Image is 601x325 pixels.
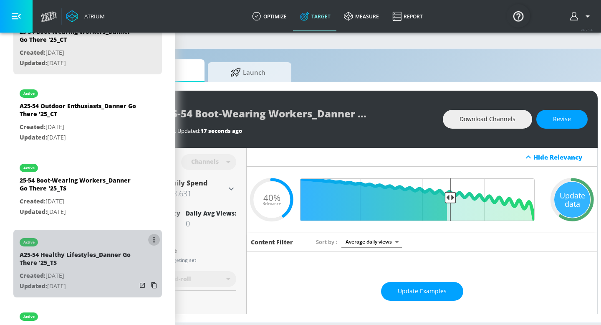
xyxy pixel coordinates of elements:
div: active [23,315,35,319]
button: Download Channels [443,110,532,129]
div: 25-54 Boot-Wearing Workers_Danner Go There '25_TS [20,176,136,196]
input: Final Threshold [305,178,539,221]
button: Revise [536,110,588,129]
div: active [23,240,35,244]
div: Last Updated: [166,127,434,135]
a: optimize [245,1,293,31]
span: Updated: [20,282,47,290]
div: activeA25-54 Outdoor Enthusiasts_Danner Go There '25_CTCreated:[DATE]Updated:[DATE] [13,81,162,149]
p: [DATE] [20,58,136,69]
button: Update Examples [381,282,463,301]
div: activeA25-54 Healthy Lifestyles_Danner Go There '25_TSCreated:[DATE]Updated:[DATE] [13,230,162,297]
div: 25-54 Boot-Wearing Workers_Danner Go There '25_CT [20,28,136,48]
div: Atrium [81,13,105,20]
div: active25-54 Boot-Wearing Workers_Danner Go There '25_TSCreated:[DATE]Updated:[DATE] [13,155,162,223]
div: 25-54 Boot-Wearing Workers_Danner Go There '25_CTCreated:[DATE]Updated:[DATE] [13,7,162,74]
div: Channels [187,158,223,165]
div: Include in your targeting set [131,258,236,263]
span: Download Channels [460,114,515,124]
div: Estimated Daily Spend$62,042 - $88,631 [131,178,236,199]
a: Atrium [66,10,105,23]
button: Open Resource Center [507,4,530,28]
h6: Content Filter [251,238,293,246]
a: measure [337,1,386,31]
div: 0 [186,218,236,229]
span: Revise [553,114,571,124]
div: A25-54 Healthy Lifestyles_Danner Go There '25_TS [20,251,136,271]
p: [DATE] [20,132,136,143]
span: Updated: [20,208,47,216]
span: Updated: [20,133,47,141]
span: Update Examples [398,286,447,297]
p: [DATE] [20,48,136,58]
div: Average daily views [341,236,402,247]
a: Target [293,1,337,31]
div: Hide Relevancy [533,153,593,161]
div: Update data [554,182,590,218]
h3: $62,042 - $88,631 [131,188,226,199]
p: [DATE] [20,196,136,207]
div: active [23,166,35,170]
span: Created: [20,48,45,56]
p: [DATE] [20,271,136,281]
span: Updated: [20,59,47,67]
p: [DATE] [20,207,136,217]
div: Daily Avg Views: [186,209,236,217]
span: Sort by [316,238,337,246]
span: Created: [20,272,45,279]
p: [DATE] [20,281,136,292]
button: Open in new window [136,279,148,291]
a: Report [386,1,429,31]
p: [DATE] [20,122,136,132]
div: active [23,91,35,96]
span: Created: [20,197,45,205]
button: Copy Targeting Set Link [148,279,160,291]
span: 40% [263,193,280,202]
div: Hide Relevancy [247,148,597,167]
span: 17 seconds ago [200,127,242,135]
span: Launch [216,62,280,82]
div: Content Type [131,247,236,254]
span: Created: [20,123,45,131]
div: Languages [131,306,236,313]
span: v 4.25.4 [581,28,593,32]
span: Relevance [263,202,281,206]
div: A25-54 Outdoor Enthusiasts_Danner Go There '25_CT [20,102,136,122]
